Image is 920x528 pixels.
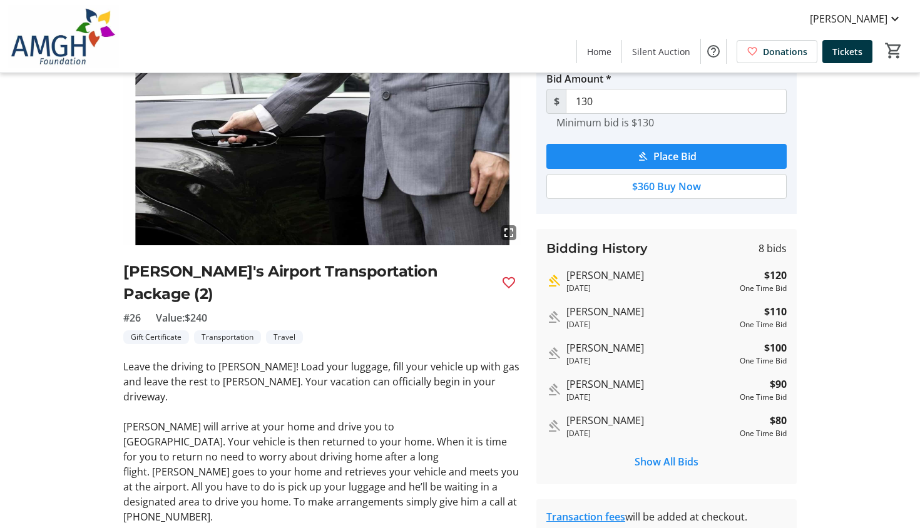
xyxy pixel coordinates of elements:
mat-icon: Highest bid [546,273,561,288]
div: will be added at checkout. [546,509,787,524]
mat-icon: Outbid [546,310,561,325]
h3: Bidding History [546,239,648,258]
span: $ [546,89,566,114]
a: Transaction fees [546,510,625,524]
a: Home [577,40,621,63]
div: [DATE] [566,319,735,330]
p: [PERSON_NAME] will arrive at your home and drive you to [GEOGRAPHIC_DATA]. Your vehicle is then r... [123,419,521,524]
div: [PERSON_NAME] [566,413,735,428]
a: Tickets [822,40,872,63]
span: 8 bids [759,241,787,256]
span: Donations [763,45,807,58]
div: [DATE] [566,283,735,294]
tr-label-badge: Transportation [194,330,261,344]
div: [DATE] [566,355,735,367]
div: [DATE] [566,392,735,403]
span: Value: $240 [156,310,207,325]
span: Place Bid [653,149,697,164]
img: Image [123,21,521,245]
button: Place Bid [546,144,787,169]
tr-label-badge: Travel [266,330,303,344]
div: [DATE] [566,428,735,439]
strong: $100 [764,340,787,355]
strong: $110 [764,304,787,319]
div: [PERSON_NAME] [566,268,735,283]
div: One Time Bid [740,283,787,294]
p: Leave the driving to [PERSON_NAME]! Load your luggage, fill your vehicle up with gas and leave th... [123,359,521,404]
div: One Time Bid [740,319,787,330]
img: Alexandra Marine & General Hospital Foundation's Logo [8,5,119,68]
tr-label-badge: Gift Certificate [123,330,189,344]
mat-icon: Outbid [546,382,561,397]
mat-icon: Outbid [546,346,561,361]
strong: $80 [770,413,787,428]
button: Cart [882,39,905,62]
span: Show All Bids [635,454,698,469]
a: Silent Auction [622,40,700,63]
button: $360 Buy Now [546,174,787,199]
span: #26 [123,310,141,325]
button: Show All Bids [546,449,787,474]
label: Bid Amount * [546,71,611,86]
strong: $90 [770,377,787,392]
h2: [PERSON_NAME]'s Airport Transportation Package (2) [123,260,491,305]
div: One Time Bid [740,392,787,403]
span: [PERSON_NAME] [810,11,887,26]
div: [PERSON_NAME] [566,304,735,319]
div: [PERSON_NAME] [566,340,735,355]
span: Home [587,45,611,58]
a: Donations [737,40,817,63]
div: One Time Bid [740,428,787,439]
button: [PERSON_NAME] [800,9,912,29]
span: Silent Auction [632,45,690,58]
tr-hint: Minimum bid is $130 [556,116,654,129]
span: $360 Buy Now [632,179,701,194]
mat-icon: Outbid [546,419,561,434]
span: Tickets [832,45,862,58]
div: One Time Bid [740,355,787,367]
strong: $120 [764,268,787,283]
button: Help [701,39,726,64]
button: Favourite [496,270,521,295]
div: [PERSON_NAME] [566,377,735,392]
mat-icon: fullscreen [501,225,516,240]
